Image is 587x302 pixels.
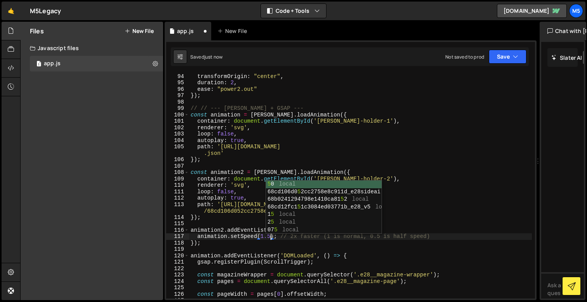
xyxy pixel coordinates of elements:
button: New File [125,28,154,34]
div: 124 [166,278,189,285]
div: 110 [166,182,189,189]
div: 100 [166,112,189,118]
div: 101 [166,118,189,125]
div: just now [204,54,222,60]
span: 1 [36,61,41,68]
a: [DOMAIN_NAME] [497,4,567,18]
div: 94 [166,73,189,80]
div: 125 [166,285,189,291]
div: 121 [166,259,189,266]
button: Code + Tools [261,4,326,18]
h2: Slater AI [551,54,582,61]
div: 112 [166,195,189,201]
div: Not saved to prod [445,54,484,60]
div: Chat with [PERSON_NAME] [540,22,586,40]
div: 96 [166,86,189,93]
div: 17055/46915.js [30,56,163,71]
div: Saved [190,54,222,60]
div: 115 [166,220,189,227]
div: 97 [166,92,189,99]
a: M5 [569,4,583,18]
div: 117 [166,233,189,240]
div: 107 [166,163,189,170]
div: Javascript files [21,40,163,56]
div: 98 [166,99,189,106]
div: 95 [166,80,189,86]
div: 108 [166,169,189,176]
div: 122 [166,266,189,272]
div: 99 [166,105,189,112]
div: 119 [166,246,189,253]
div: 126 [166,291,189,298]
h2: Files [30,27,44,35]
div: 114 [166,214,189,221]
a: 🤙 [2,2,21,20]
div: 116 [166,227,189,234]
div: app.js [44,60,61,67]
div: New File [217,27,250,35]
div: 104 [166,137,189,144]
div: 123 [166,272,189,278]
div: 118 [166,240,189,246]
div: 102 [166,125,189,131]
div: 109 [166,176,189,182]
div: 106 [166,156,189,163]
div: 111 [166,189,189,195]
div: M5Legacy [30,6,61,16]
div: 120 [166,253,189,259]
div: 113 [166,201,189,214]
div: app.js [177,27,194,35]
div: 103 [166,131,189,137]
div: 105 [166,144,189,156]
button: Save [489,50,526,64]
